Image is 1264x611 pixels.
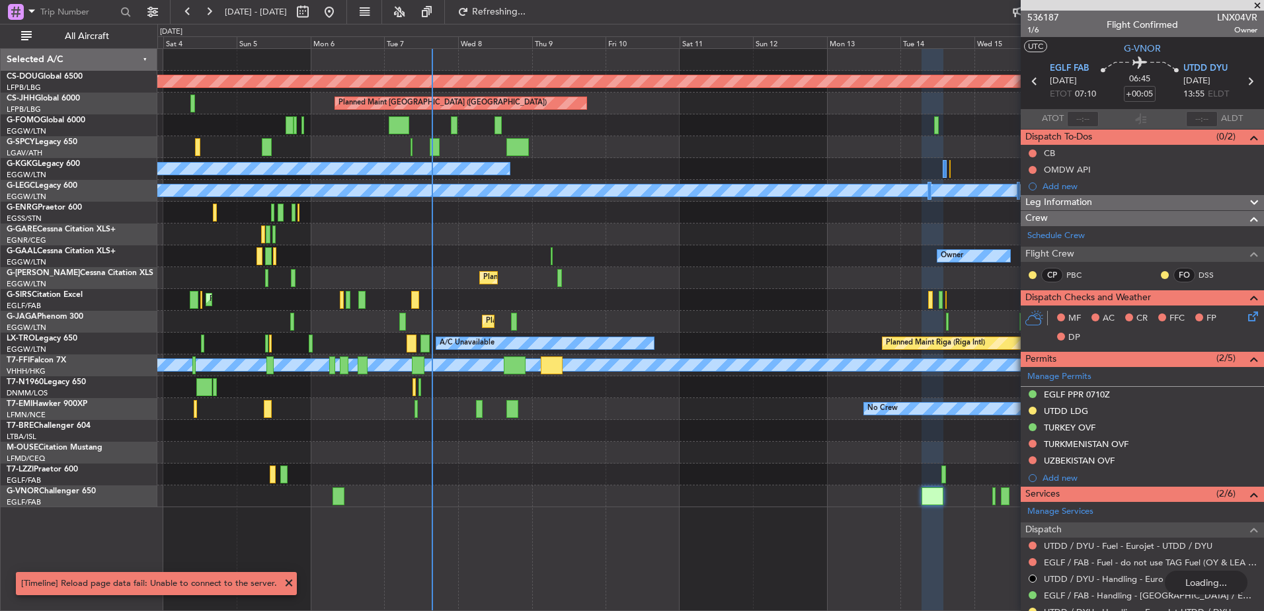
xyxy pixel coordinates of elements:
span: G-KGKG [7,160,38,168]
span: T7-FFI [7,356,30,364]
a: EGLF / FAB - Handling - [GEOGRAPHIC_DATA] / EGLF / FAB [1044,590,1257,601]
div: Wed 15 [974,36,1048,48]
div: Planned Maint Riga (Riga Intl) [886,333,985,353]
a: Manage Services [1027,505,1093,518]
a: DSS [1199,269,1228,281]
span: G-SIRS [7,291,32,299]
a: LFPB/LBG [7,83,41,93]
a: LGAV/ATH [7,148,42,158]
a: G-GARECessna Citation XLS+ [7,225,116,233]
span: Leg Information [1025,195,1092,210]
a: T7-BREChallenger 604 [7,422,91,430]
a: EGGW/LTN [7,170,46,180]
a: EGLF/FAB [7,475,41,485]
a: EGLF/FAB [7,497,41,507]
input: Trip Number [40,2,116,22]
div: A/C Unavailable [440,333,494,353]
span: M-OUSE [7,444,38,452]
span: LX-TRO [7,335,35,343]
button: Refreshing... [452,1,531,22]
div: Fri 10 [606,36,680,48]
a: EGGW/LTN [7,126,46,136]
a: VHHH/HKG [7,366,46,376]
span: UTDD DYU [1183,62,1228,75]
span: MF [1068,312,1081,325]
span: T7-N1960 [7,378,44,386]
a: DNMM/LOS [7,388,48,398]
span: [DATE] - [DATE] [225,6,287,18]
span: CS-JHH [7,95,35,102]
span: G-GARE [7,225,37,233]
span: Services [1025,487,1060,502]
a: CS-DOUGlobal 6500 [7,73,83,81]
div: Planned Maint [GEOGRAPHIC_DATA] ([GEOGRAPHIC_DATA]) [486,311,694,331]
a: T7-FFIFalcon 7X [7,356,66,364]
button: All Aircraft [15,26,143,47]
a: G-SIRSCitation Excel [7,291,83,299]
a: EGLF / FAB - Fuel - do not use TAG Fuel (OY & LEA only) EGLF / FAB [1044,557,1257,568]
span: ALDT [1221,112,1243,126]
div: Planned Maint [GEOGRAPHIC_DATA] ([GEOGRAPHIC_DATA]) [483,268,691,288]
span: EGLF FAB [1050,62,1089,75]
a: LFMN/NCE [7,410,46,420]
a: T7-LZZIPraetor 600 [7,466,78,473]
span: Dispatch [1025,522,1062,538]
span: Dispatch To-Dos [1025,130,1092,145]
div: Sun 12 [753,36,827,48]
a: EGLF/FAB [7,301,41,311]
span: Crew [1025,211,1048,226]
div: Mon 6 [311,36,385,48]
span: 06:45 [1129,73,1150,86]
a: CS-JHHGlobal 6000 [7,95,80,102]
div: TURKEY OVF [1044,422,1095,433]
a: T7-N1960Legacy 650 [7,378,86,386]
a: T7-EMIHawker 900XP [7,400,87,408]
div: [DATE] [160,26,182,38]
a: G-VNORChallenger 650 [7,487,96,495]
div: CP [1041,268,1063,282]
div: Tue 14 [900,36,974,48]
div: OMDW API [1044,164,1091,175]
div: Tue 7 [384,36,458,48]
div: TURKMENISTAN OVF [1044,438,1128,450]
span: CR [1136,312,1148,325]
span: (0/2) [1216,130,1236,143]
input: --:-- [1067,111,1099,127]
span: All Aircraft [34,32,139,41]
span: Dispatch Checks and Weather [1025,290,1151,305]
span: [DATE] [1183,75,1210,88]
span: DP [1068,331,1080,345]
span: Refreshing... [471,7,527,17]
a: UTDD / DYU - Fuel - Eurojet - UTDD / DYU [1044,540,1212,551]
span: ETOT [1050,88,1072,101]
div: [Timeline] Reload page data fail: Unable to connect to the server. [21,577,277,591]
span: G-FOMO [7,116,40,124]
a: EGNR/CEG [7,235,46,245]
span: G-JAGA [7,313,37,321]
div: Loading... [1165,571,1247,594]
a: EGGW/LTN [7,323,46,333]
span: Owner [1217,24,1257,36]
button: UTC [1024,40,1047,52]
a: G-LEGCLegacy 600 [7,182,77,190]
div: EGLF PPR 0710Z [1044,389,1110,400]
div: Add new [1043,472,1257,483]
span: Permits [1025,352,1056,367]
a: EGGW/LTN [7,345,46,354]
a: Manage Permits [1027,370,1091,384]
a: LFMD/CEQ [7,454,45,464]
span: G-VNOR [1124,42,1161,56]
a: EGGW/LTN [7,192,46,202]
div: Owner [941,246,963,266]
span: G-LEGC [7,182,35,190]
a: EGGW/LTN [7,279,46,289]
div: Planned Maint [GEOGRAPHIC_DATA] ([GEOGRAPHIC_DATA]) [210,290,418,309]
span: FFC [1169,312,1185,325]
span: CS-DOU [7,73,38,81]
a: G-ENRGPraetor 600 [7,204,82,212]
div: Planned Maint [GEOGRAPHIC_DATA] ([GEOGRAPHIC_DATA]) [338,93,547,113]
a: G-GAALCessna Citation XLS+ [7,247,116,255]
span: G-[PERSON_NAME] [7,269,80,277]
span: [DATE] [1050,75,1077,88]
a: Schedule Crew [1027,229,1085,243]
